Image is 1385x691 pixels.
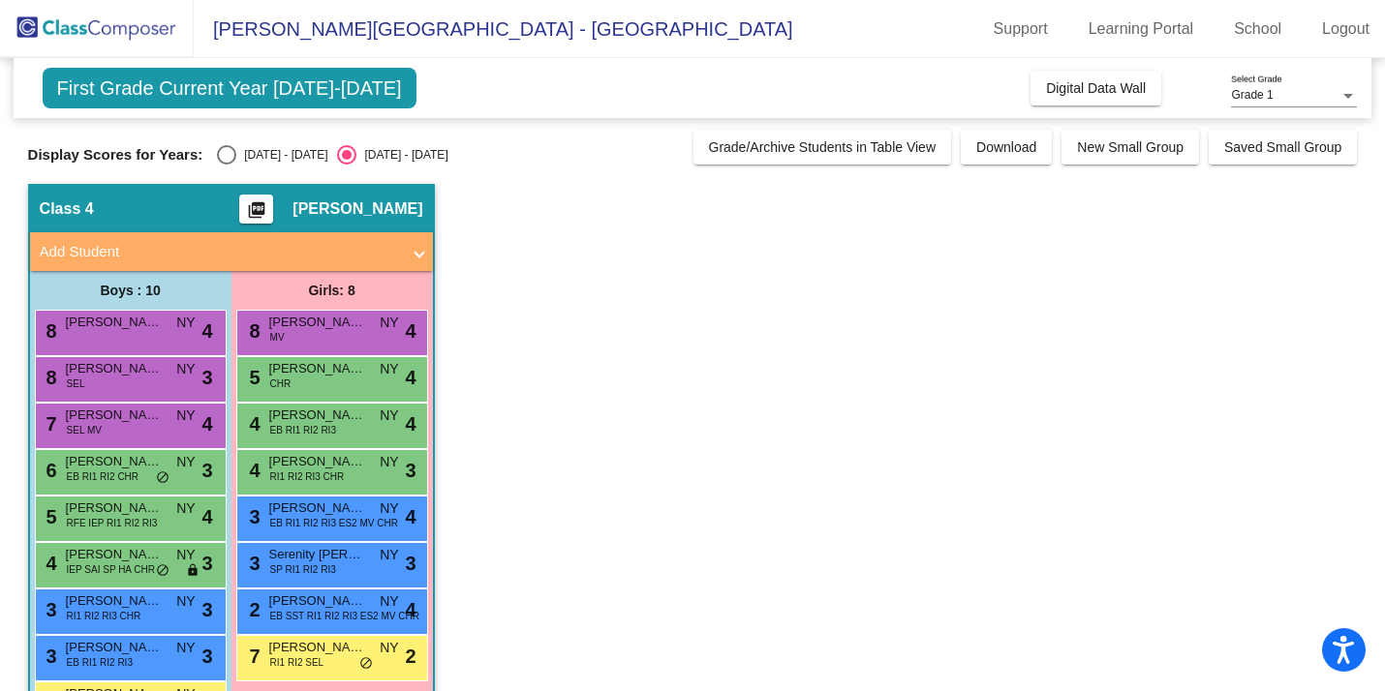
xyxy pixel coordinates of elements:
[176,498,195,519] span: NY
[269,359,366,378] span: [PERSON_NAME] Diego
[30,271,231,310] div: Boys : 10
[201,409,212,438] span: 4
[201,595,212,624] span: 3
[405,549,415,578] span: 3
[201,502,212,531] span: 4
[269,498,366,518] span: [PERSON_NAME]
[66,591,163,611] span: [PERSON_NAME] [PERSON_NAME]
[176,452,195,472] span: NY
[1231,88,1273,102] span: Grade 1
[176,591,195,612] span: NY
[245,320,261,342] span: 8
[405,316,415,345] span: 4
[380,359,398,379] span: NY
[239,195,273,224] button: Print Students Details
[292,199,422,219] span: [PERSON_NAME]
[380,406,398,426] span: NY
[380,498,398,519] span: NY
[40,241,400,263] mat-panel-title: Add Student
[405,409,415,438] span: 4
[67,562,155,577] span: IEP SAI SP HA CHR
[1224,139,1341,155] span: Saved Small Group
[66,638,163,657] span: [PERSON_NAME]
[67,609,141,623] span: RI1 RI2 RI3 CHR
[269,591,366,611] span: [PERSON_NAME]
[961,130,1052,165] button: Download
[67,376,85,391] span: SEL
[709,139,937,155] span: Grade/Archive Students in Table View
[270,655,324,670] span: RI1 RI2 SEL
[67,516,158,530] span: RFE IEP RI1 RI2 RI3
[67,423,102,437] span: SEL MV
[269,406,366,425] span: [PERSON_NAME]
[245,367,261,388] span: 5
[380,313,398,333] span: NY
[976,139,1036,155] span: Download
[201,316,212,345] span: 4
[201,549,212,578] span: 3
[42,599,57,620] span: 3
[245,460,261,481] span: 4
[30,232,433,271] mat-expansion-panel-header: Add Student
[194,14,793,45] span: [PERSON_NAME][GEOGRAPHIC_DATA] - [GEOGRAPHIC_DATA]
[66,498,163,518] span: [PERSON_NAME]
[201,456,212,485] span: 3
[269,545,366,564] span: Serenity [PERSON_NAME]
[405,502,415,531] span: 4
[245,506,261,527] span: 3
[42,646,57,667] span: 3
[42,460,57,481] span: 6
[270,609,419,623] span: EB SST RI1 RI2 RI3 ES2 MV CHR
[1062,130,1199,165] button: New Small Group
[359,656,373,672] span: do_not_disturb_alt
[66,452,163,471] span: [PERSON_NAME] [PERSON_NAME]
[42,553,57,574] span: 4
[1218,14,1297,45] a: School
[201,642,212,671] span: 3
[43,68,416,108] span: First Grade Current Year [DATE]-[DATE]
[245,553,261,574] span: 3
[405,642,415,671] span: 2
[245,200,268,227] mat-icon: picture_as_pdf
[42,413,57,435] span: 7
[66,313,163,332] span: [PERSON_NAME]
[270,516,398,530] span: EB RI1 RI2 RI3 ES2 MV CHR
[176,638,195,658] span: NY
[66,359,163,378] span: [PERSON_NAME]
[156,470,169,486] span: do_not_disturb_alt
[269,313,366,332] span: [PERSON_NAME]
[40,199,94,219] span: Class 4
[217,145,447,165] mat-radio-group: Select an option
[380,591,398,612] span: NY
[28,146,203,164] span: Display Scores for Years:
[1209,130,1357,165] button: Saved Small Group
[1077,139,1184,155] span: New Small Group
[270,423,336,437] span: EB RI1 RI2 RI3
[380,638,398,658] span: NY
[231,271,433,310] div: Girls: 8
[176,313,195,333] span: NY
[270,562,336,577] span: SP RI1 RI2 RI3
[356,146,447,164] div: [DATE] - [DATE]
[245,646,261,667] span: 7
[405,595,415,624] span: 4
[186,563,200,579] span: lock
[67,469,138,484] span: EB RI1 RI2 CHR
[1307,14,1385,45] a: Logout
[693,130,952,165] button: Grade/Archive Students in Table View
[380,452,398,472] span: NY
[1046,80,1146,96] span: Digital Data Wall
[156,563,169,579] span: do_not_disturb_alt
[176,545,195,565] span: NY
[978,14,1063,45] a: Support
[201,363,212,392] span: 3
[405,363,415,392] span: 4
[405,456,415,485] span: 3
[42,320,57,342] span: 8
[269,452,366,471] span: [PERSON_NAME]
[380,545,398,565] span: NY
[66,545,163,564] span: [PERSON_NAME]
[270,330,285,345] span: MV
[42,367,57,388] span: 8
[1073,14,1210,45] a: Learning Portal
